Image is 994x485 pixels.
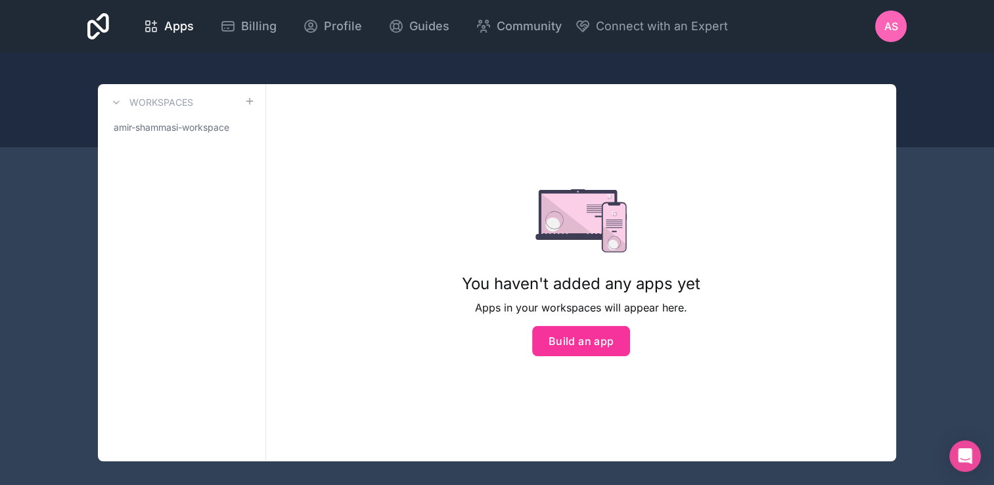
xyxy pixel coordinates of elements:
span: Apps [164,17,194,35]
a: Community [465,12,572,41]
button: Connect with an Expert [575,17,728,35]
a: Billing [210,12,287,41]
span: AS [884,18,898,34]
div: Open Intercom Messenger [949,440,981,472]
a: Workspaces [108,95,193,110]
span: Community [497,17,562,35]
p: Apps in your workspaces will appear here. [462,300,700,315]
a: Guides [378,12,460,41]
span: Guides [409,17,449,35]
a: Profile [292,12,373,41]
a: amir-shammasi-workspace [108,116,255,139]
h1: You haven't added any apps yet [462,273,700,294]
span: Connect with an Expert [596,17,728,35]
span: Billing [241,17,277,35]
span: Profile [324,17,362,35]
button: Build an app [532,326,631,356]
span: amir-shammasi-workspace [114,121,229,134]
a: Apps [133,12,204,41]
img: empty state [535,189,627,252]
h3: Workspaces [129,96,193,109]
